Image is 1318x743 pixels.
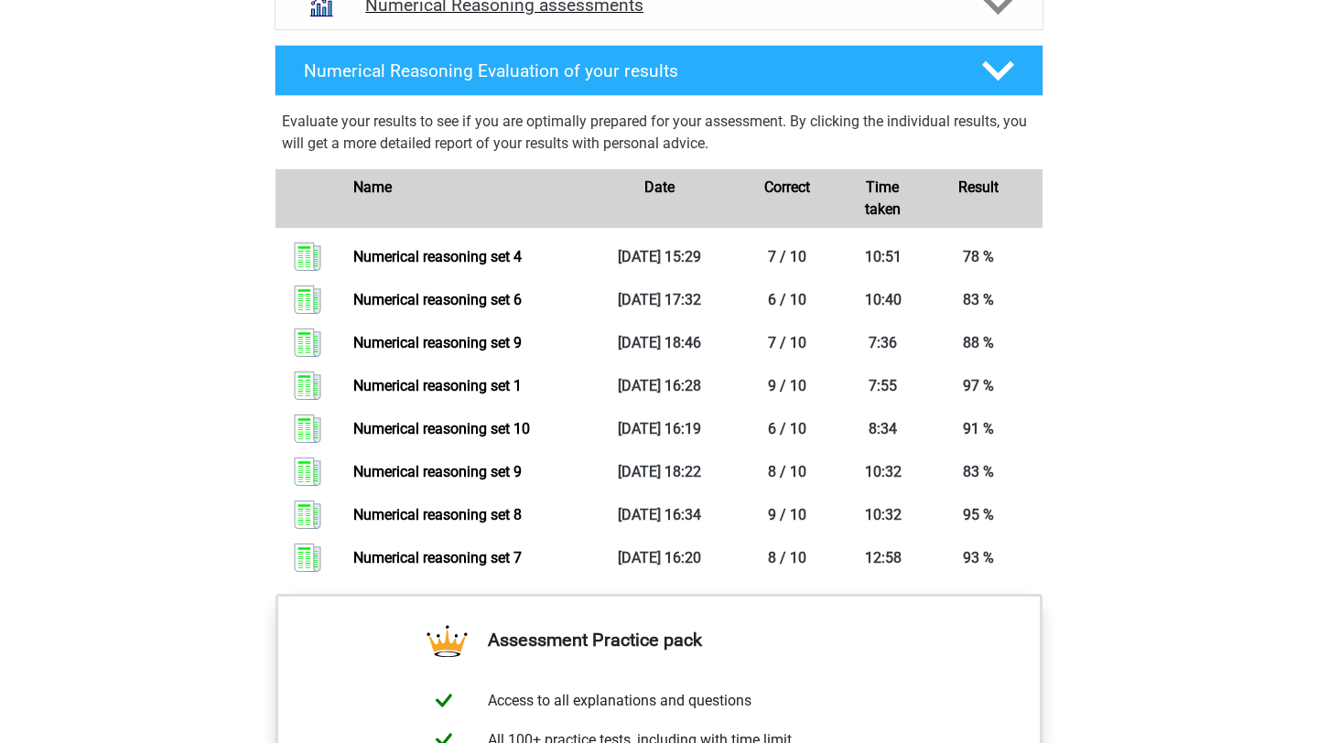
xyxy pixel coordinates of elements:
div: Date [595,177,723,221]
a: Numerical reasoning set 6 [353,291,522,308]
a: Numerical reasoning set 8 [353,506,522,523]
a: Numerical Reasoning Evaluation of your results [267,45,1051,96]
a: Numerical reasoning set 4 [353,248,522,265]
a: Numerical reasoning set 9 [353,334,522,351]
div: Name [340,177,595,221]
div: Result [914,177,1043,221]
h4: Numerical Reasoning Evaluation of your results [304,60,953,81]
div: Correct [723,177,851,221]
p: Evaluate your results to see if you are optimally prepared for your assessment. By clicking the i... [282,111,1036,155]
a: Numerical reasoning set 7 [353,549,522,566]
div: Time taken [851,177,915,221]
a: Numerical reasoning set 10 [353,420,530,437]
a: Numerical reasoning set 1 [353,377,522,394]
a: Numerical reasoning set 9 [353,463,522,480]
